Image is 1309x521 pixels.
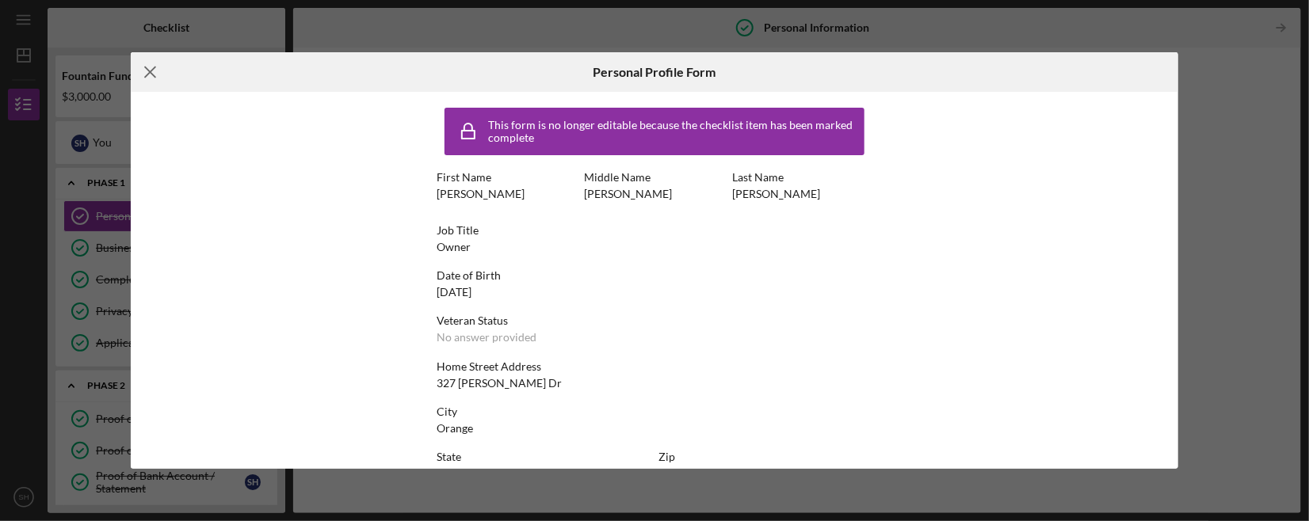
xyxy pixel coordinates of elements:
[593,65,716,79] h6: Personal Profile Form
[437,451,651,463] div: State
[437,286,471,299] div: [DATE]
[585,171,725,184] div: Middle Name
[658,467,690,480] div: 22960
[437,241,471,253] div: Owner
[437,314,872,327] div: Veteran Status
[732,171,872,184] div: Last Name
[585,188,673,200] div: [PERSON_NAME]
[437,360,872,373] div: Home Street Address
[437,467,452,480] div: VA
[437,188,525,200] div: [PERSON_NAME]
[437,377,562,390] div: 327 [PERSON_NAME] Dr
[437,422,473,435] div: Orange
[437,171,577,184] div: First Name
[658,451,872,463] div: Zip
[488,119,861,144] div: This form is no longer editable because the checklist item has been marked complete
[732,188,820,200] div: [PERSON_NAME]
[437,331,536,344] div: No answer provided
[437,224,872,237] div: Job Title
[437,405,872,418] div: City
[437,269,872,282] div: Date of Birth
